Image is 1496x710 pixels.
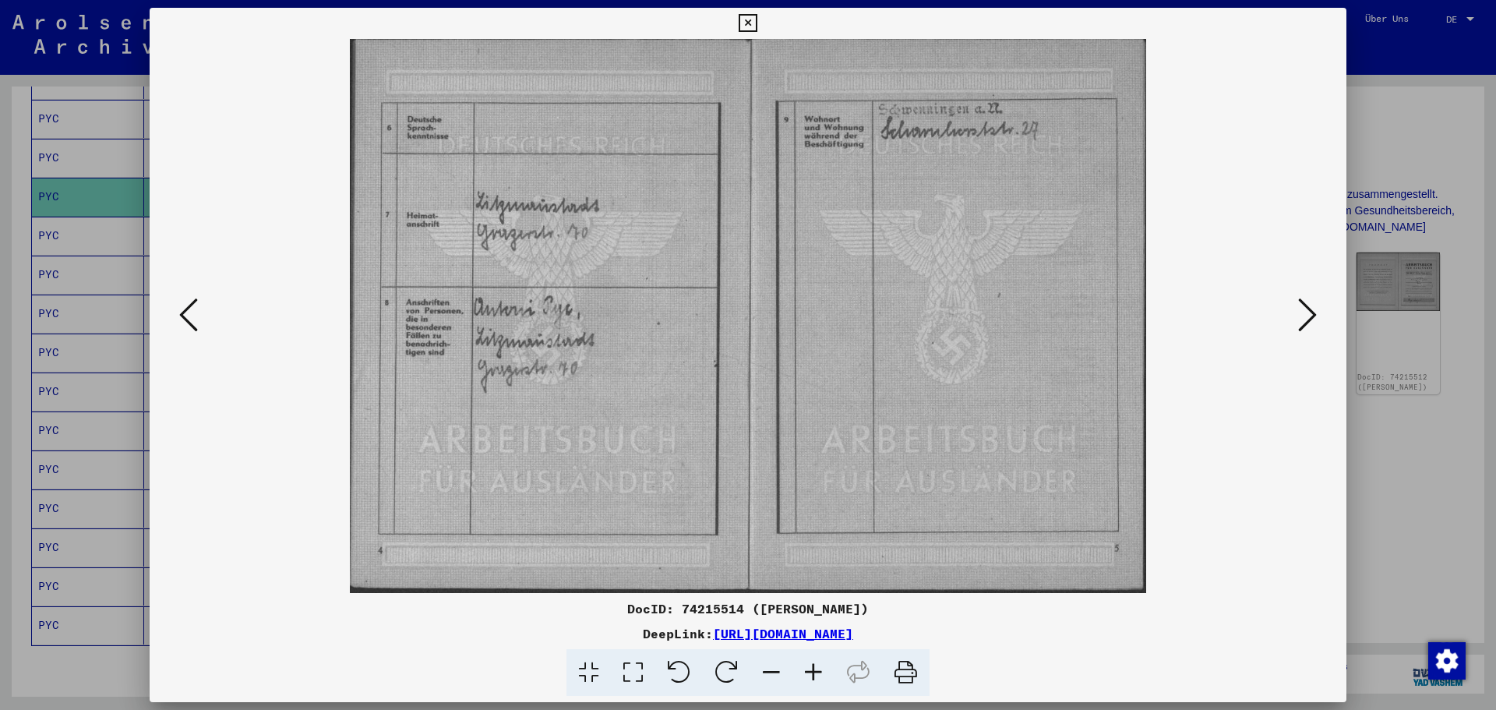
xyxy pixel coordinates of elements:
img: 001.jpg [203,39,1293,593]
div: DocID: 74215514 ([PERSON_NAME]) [150,599,1346,618]
div: DeepLink: [150,624,1346,643]
a: [URL][DOMAIN_NAME] [713,626,853,641]
img: Zustimmung ändern [1428,642,1466,680]
div: Zustimmung ändern [1427,641,1465,679]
